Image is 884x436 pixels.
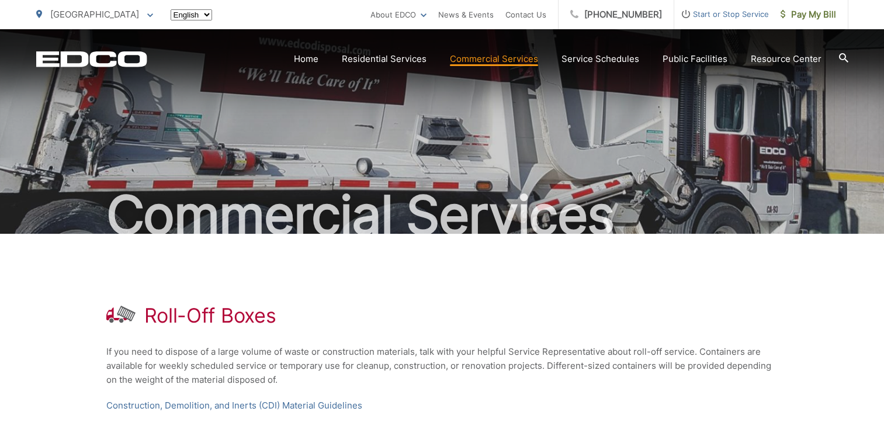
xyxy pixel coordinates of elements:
a: EDCD logo. Return to the homepage. [36,51,147,67]
a: Construction, Demolition, and Inerts (CDI) Material Guidelines [106,399,362,413]
p: If you need to dispose of a large volume of waste or construction materials, talk with your helpf... [106,345,778,387]
a: News & Events [438,8,494,22]
span: Pay My Bill [781,8,836,22]
span: [GEOGRAPHIC_DATA] [50,9,139,20]
select: Select a language [171,9,212,20]
a: Public Facilities [663,52,727,66]
h1: Roll-Off Boxes [144,304,276,327]
a: Service Schedules [561,52,639,66]
a: Residential Services [342,52,427,66]
a: Commercial Services [450,52,538,66]
a: Contact Us [505,8,546,22]
a: Home [294,52,318,66]
a: About EDCO [370,8,427,22]
h2: Commercial Services [36,186,848,244]
a: Resource Center [751,52,821,66]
